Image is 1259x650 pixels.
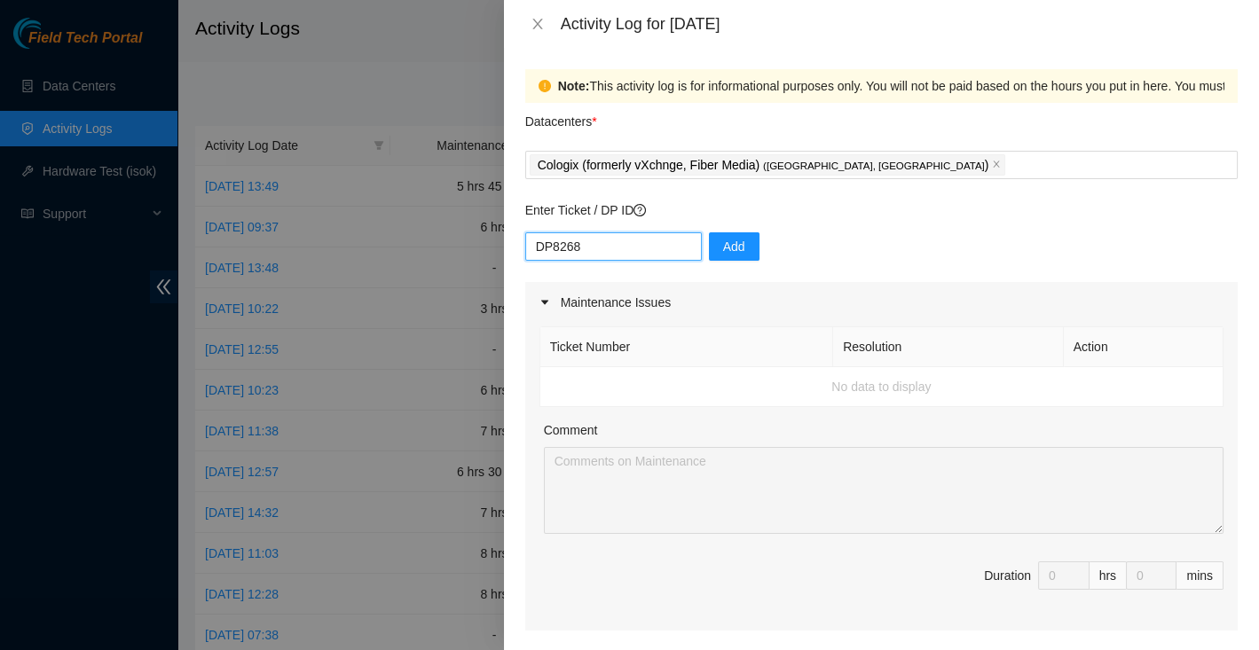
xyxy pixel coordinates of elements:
p: Datacenters [525,103,597,131]
span: close [992,160,1001,170]
th: Ticket Number [540,327,834,367]
div: hrs [1090,561,1127,590]
span: ( [GEOGRAPHIC_DATA], [GEOGRAPHIC_DATA] [763,161,985,171]
button: Add [709,232,759,261]
td: No data to display [540,367,1224,407]
strong: Note: [558,76,590,96]
span: exclamation-circle [539,80,551,92]
th: Resolution [833,327,1064,367]
span: question-circle [633,204,646,216]
button: Close [525,16,550,33]
span: close [531,17,545,31]
th: Action [1064,327,1224,367]
p: Enter Ticket / DP ID [525,200,1238,220]
textarea: Comment [544,447,1224,534]
span: Add [723,237,745,256]
div: mins [1176,561,1224,590]
div: Activity Log for [DATE] [561,14,1238,34]
p: Cologix (formerly vXchnge, Fiber Media) ) [538,155,989,176]
span: caret-right [539,297,550,308]
div: Duration [984,566,1031,585]
label: Comment [544,420,598,440]
div: Maintenance Issues [525,282,1238,323]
